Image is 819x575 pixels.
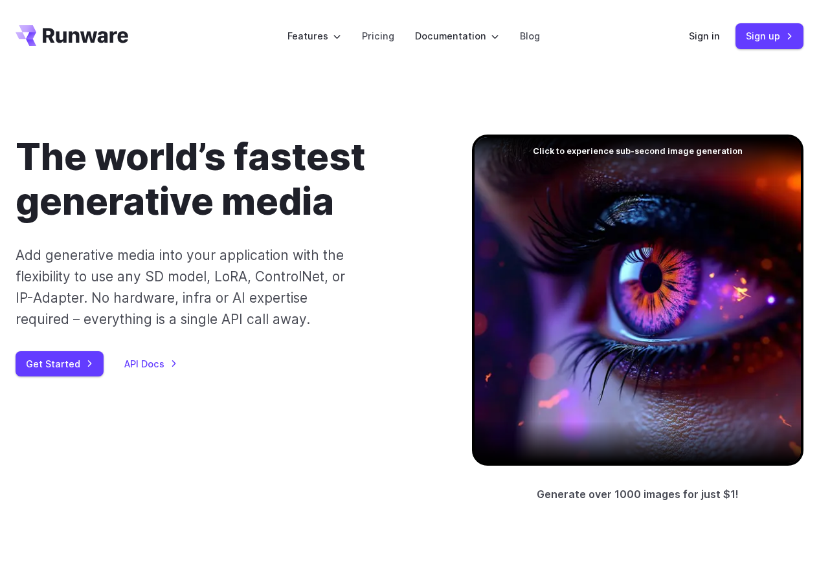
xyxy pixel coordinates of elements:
a: Pricing [362,28,394,43]
a: Sign up [735,23,803,49]
h1: The world’s fastest generative media [16,135,431,224]
a: Blog [520,28,540,43]
a: Sign in [689,28,720,43]
a: Get Started [16,351,104,376]
label: Features [287,28,341,43]
p: Add generative media into your application with the flexibility to use any SD model, LoRA, Contro... [16,244,348,331]
p: Generate over 1000 images for just $1! [537,486,739,503]
a: Go to / [16,25,128,46]
label: Documentation [415,28,499,43]
a: API Docs [124,356,177,371]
